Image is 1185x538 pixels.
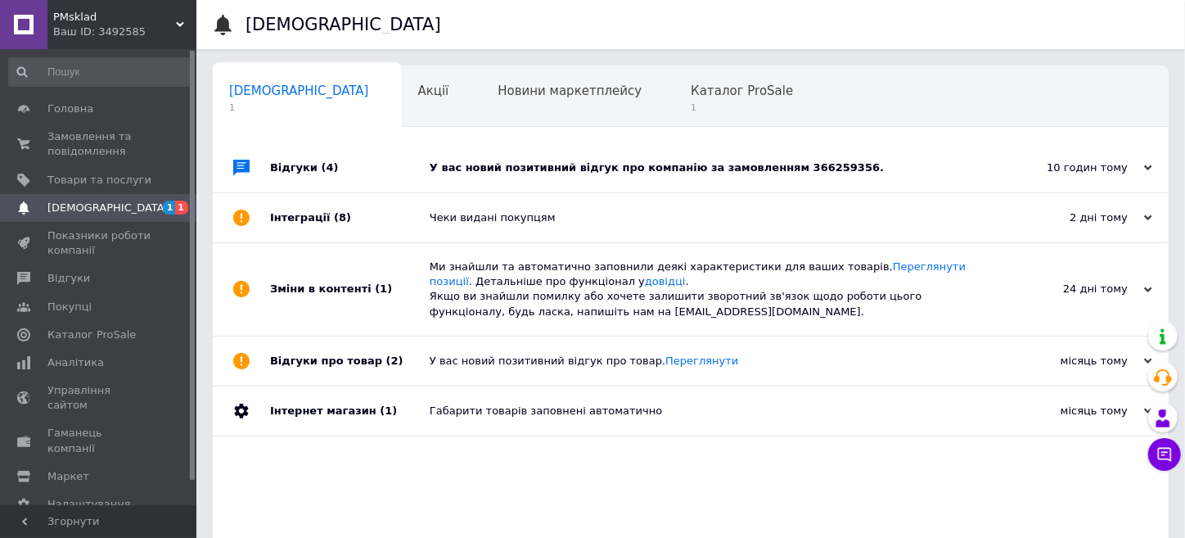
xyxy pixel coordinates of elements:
span: (8) [334,211,351,224]
span: 1 [163,201,176,215]
div: Габарити товарів заповнені автоматично [430,404,989,418]
span: (1) [375,283,392,295]
input: Пошук [8,57,192,87]
div: У вас новий позитивний відгук про товар. [430,354,989,368]
span: Маркет [47,469,89,484]
span: Замовлення та повідомлення [47,129,151,159]
div: У вас новий позитивний відгук про компанію за замовленням 366259356. [430,160,989,175]
span: Акції [418,84,449,98]
span: Каталог ProSale [691,84,793,98]
span: PMsklad [53,10,176,25]
div: Зміни в контенті [270,243,430,336]
span: 1 [691,102,793,114]
span: (4) [322,161,339,174]
div: Ваш ID: 3492585 [53,25,196,39]
span: Каталог ProSale [47,328,136,342]
div: 24 дні тому [989,282,1152,296]
div: Інтернет магазин [270,387,430,436]
span: Покупці [47,300,92,314]
a: довідці [645,275,686,287]
span: Налаштування [47,497,131,512]
div: Ми знайшли та автоматично заповнили деякі характеристики для ваших товарів. . Детальніше про функ... [430,260,989,319]
span: Показники роботи компанії [47,228,151,258]
span: Новини маркетплейсу [498,84,642,98]
h1: [DEMOGRAPHIC_DATA] [246,15,441,34]
a: Переглянути [665,355,738,367]
div: 10 годин тому [989,160,1152,175]
span: [DEMOGRAPHIC_DATA] [229,84,369,98]
span: Відгуки [47,271,90,286]
span: 1 [175,201,188,215]
div: місяць тому [989,404,1152,418]
div: місяць тому [989,354,1152,368]
button: Чат з покупцем [1148,438,1181,471]
span: Аналітика [47,355,104,370]
div: Чеки видані покупцям [430,210,989,225]
span: 1 [229,102,369,114]
span: Гаманець компанії [47,426,151,455]
span: [DEMOGRAPHIC_DATA] [47,201,169,215]
div: Інтеграції [270,193,430,242]
span: Управління сайтом [47,383,151,413]
span: (2) [386,355,403,367]
span: Головна [47,102,93,116]
div: Відгуки [270,143,430,192]
span: (1) [380,405,397,417]
div: Відгуки про товар [270,337,430,386]
span: Товари та послуги [47,173,151,188]
div: 2 дні тому [989,210,1152,225]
